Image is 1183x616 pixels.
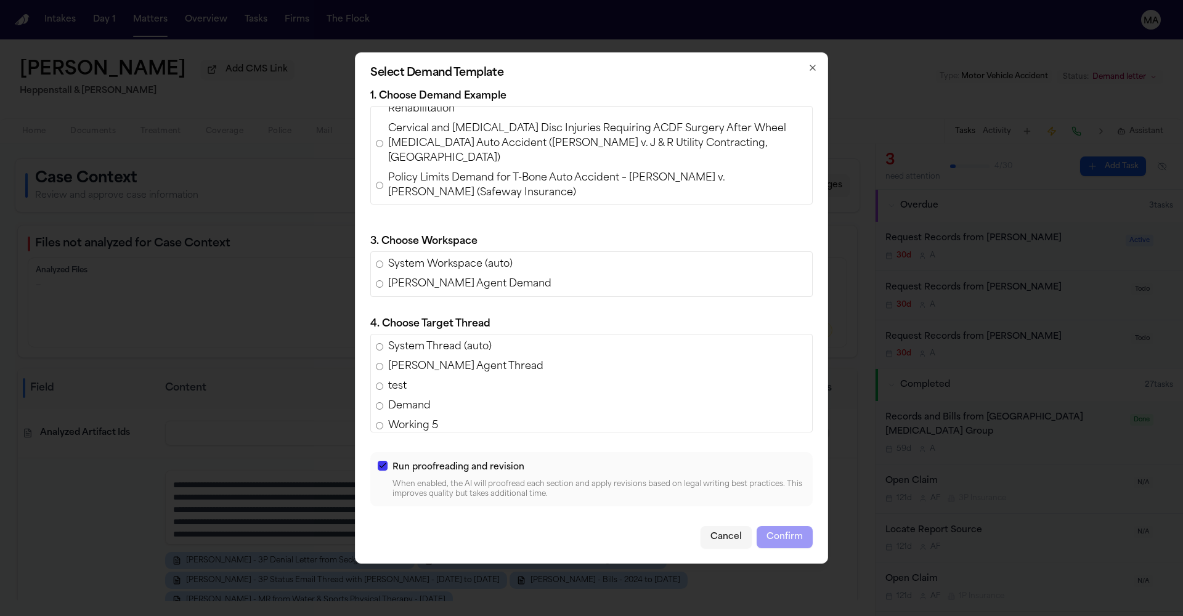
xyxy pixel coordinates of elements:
[701,526,752,548] button: Cancel
[370,317,813,331] p: 4. Choose Target Thread
[388,257,513,272] span: System Workspace (auto)
[376,343,383,351] input: System Thread (auto)
[388,418,438,433] span: Working 5
[370,89,813,103] p: 1. Choose Demand Example
[376,140,383,147] input: Cervical and [MEDICAL_DATA] Disc Injuries Requiring ACDF Surgery After Wheel [MEDICAL_DATA] Auto ...
[392,463,524,472] span: Run proofreading and revision
[376,182,383,189] input: Policy Limits Demand for T-Bone Auto Accident – [PERSON_NAME] v. [PERSON_NAME] (Safeway Insurance)
[392,479,805,499] p: When enabled, the AI will proofread each section and apply revisions based on legal writing best ...
[376,261,383,268] input: System Workspace (auto)
[376,383,383,390] input: test
[388,171,807,200] span: Policy Limits Demand for T-Bone Auto Accident – [PERSON_NAME] v. [PERSON_NAME] (Safeway Insurance)
[370,68,813,79] h2: Select Demand Template
[388,339,492,354] span: System Thread (auto)
[370,234,813,249] p: 3. Choose Workspace
[376,363,383,370] input: [PERSON_NAME] Agent Thread
[388,379,407,394] span: test
[388,399,431,413] span: Demand
[376,422,383,429] input: Working 5
[388,121,807,166] span: Cervical and [MEDICAL_DATA] Disc Injuries Requiring ACDF Surgery After Wheel [MEDICAL_DATA] Auto ...
[388,277,551,291] span: [PERSON_NAME] Agent Demand
[376,402,383,410] input: Demand
[388,359,543,374] span: [PERSON_NAME] Agent Thread
[376,280,383,288] input: [PERSON_NAME] Agent Demand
